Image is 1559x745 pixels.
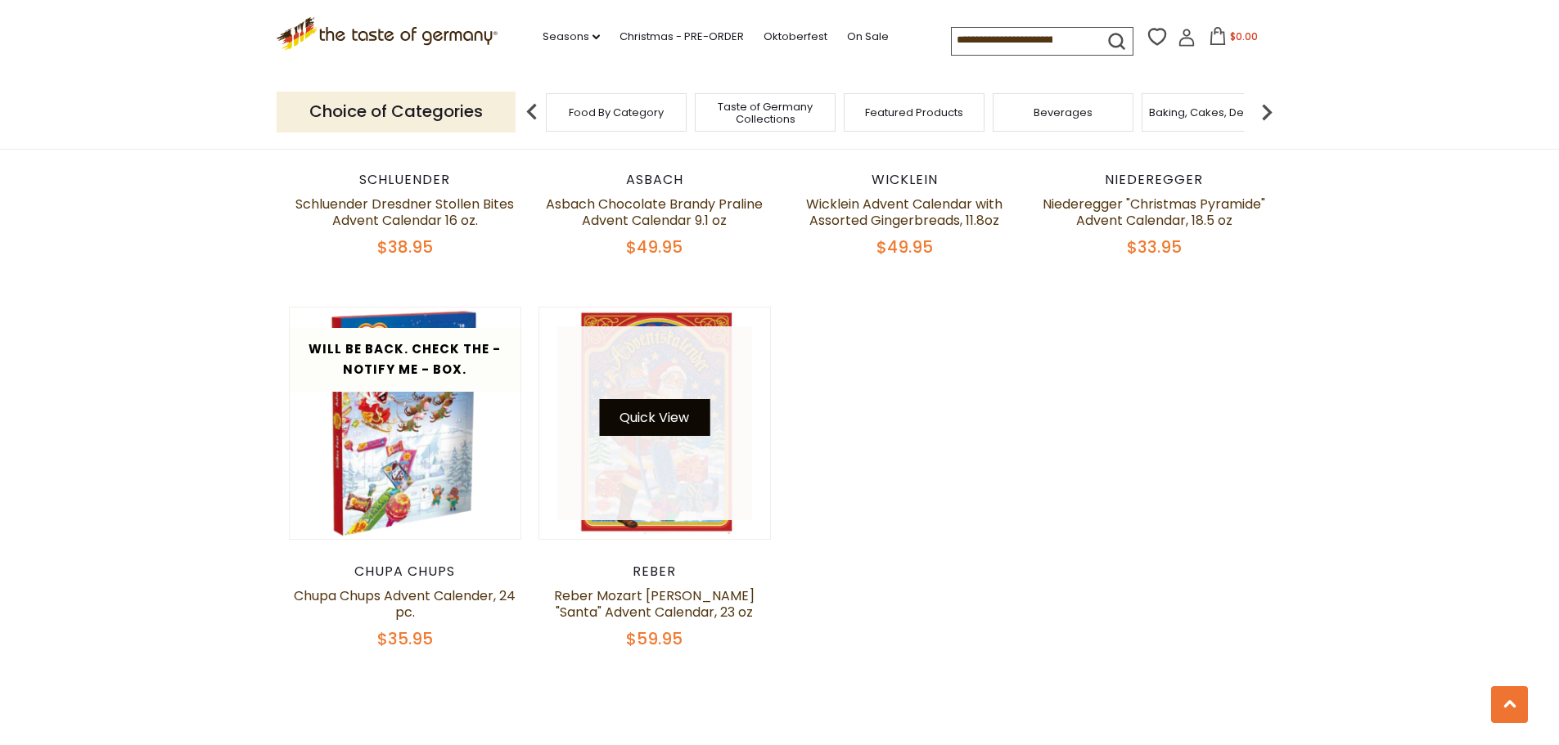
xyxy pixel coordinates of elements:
[788,172,1021,188] div: Wicklein
[543,28,600,46] a: Seasons
[1230,29,1258,43] span: $0.00
[290,307,521,539] img: Chupa Chups Advent Calender, 24 pc.
[1043,195,1265,230] a: Niederegger "Christmas Pyramide" Advent Calendar, 18.5 oz
[1149,106,1276,119] a: Baking, Cakes, Desserts
[295,195,514,230] a: Schluender Dresdner Stollen Bites Advent Calendar 16 oz.
[1038,172,1271,188] div: Niederegger
[599,399,710,436] button: Quick View
[538,172,772,188] div: Asbach
[865,106,963,119] a: Featured Products
[806,195,1003,230] a: Wicklein Advent Calendar with Assorted Gingerbreads, 11.8oz
[377,236,433,258] span: $38.95
[539,307,771,539] img: Reber Mozart Kugel "Santa" Advent Calendar, 23 oz
[626,627,683,650] span: $59.95
[764,28,827,46] a: Oktoberfest
[700,101,831,125] a: Taste of Germany Collections
[277,92,516,132] p: Choice of Categories
[620,28,744,46] a: Christmas - PRE-ORDER
[294,586,516,622] a: Chupa Chups Advent Calender, 24 pc.
[546,195,763,230] a: Asbach Chocolate Brandy Praline Advent Calendar 9.1 oz
[1127,236,1182,258] span: $33.95
[626,236,683,258] span: $49.95
[289,172,522,188] div: Schluender
[289,563,522,580] div: Chupa Chups
[1034,106,1093,119] a: Beverages
[516,96,548,128] img: previous arrow
[377,627,433,650] span: $35.95
[538,563,772,580] div: Reber
[569,106,664,119] a: Food By Category
[1250,96,1283,128] img: next arrow
[876,236,933,258] span: $49.95
[554,586,755,622] a: Reber Mozart [PERSON_NAME] "Santa" Advent Calendar, 23 oz
[847,28,889,46] a: On Sale
[1199,27,1268,52] button: $0.00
